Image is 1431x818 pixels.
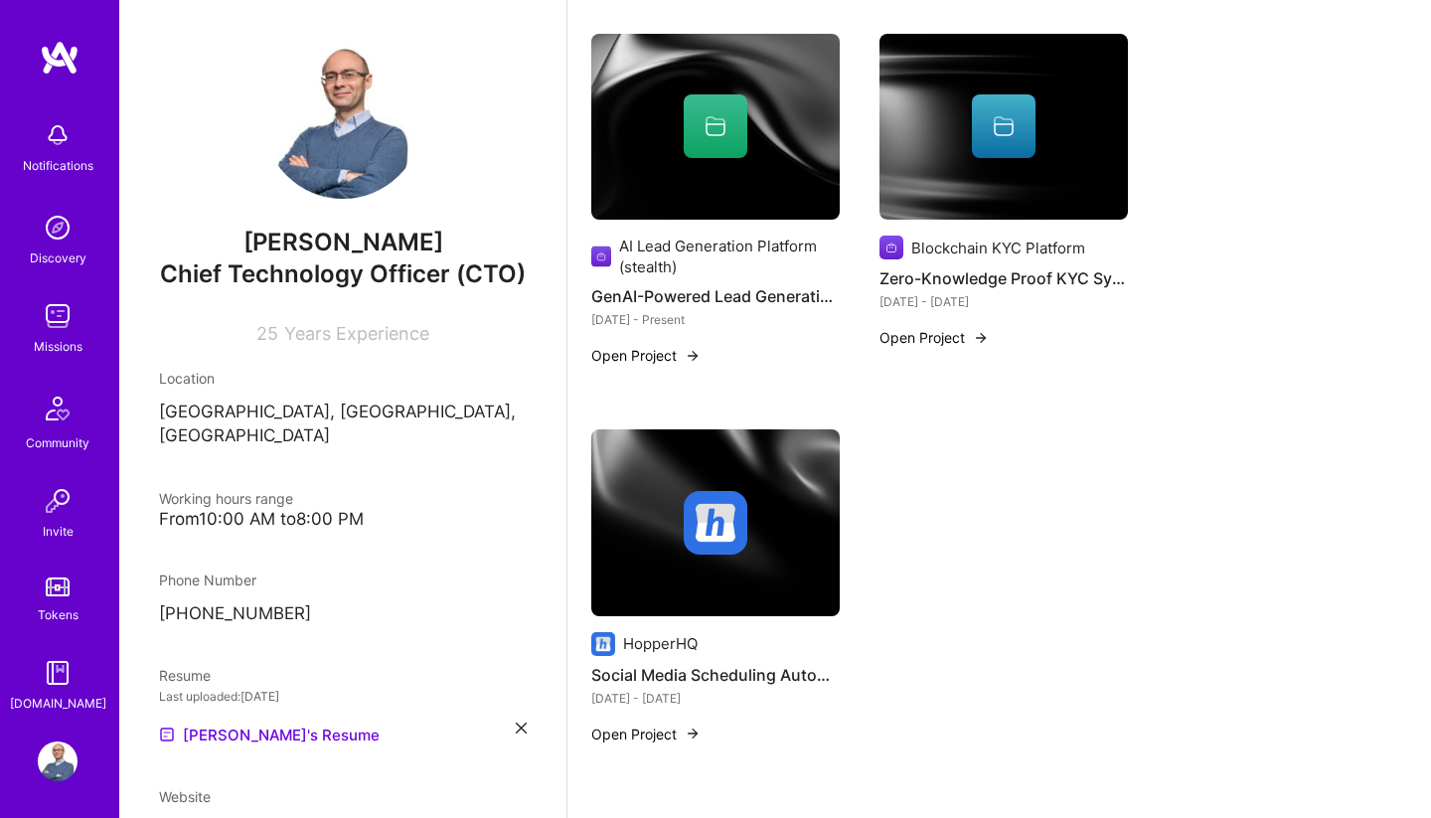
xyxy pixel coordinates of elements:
[284,323,429,344] span: Years Experience
[160,259,526,288] span: Chief Technology Officer (CTO)
[619,236,840,277] div: AI Lead Generation Platform (stealth)
[591,283,840,309] h4: GenAI-Powered Lead Generation System
[34,385,81,432] img: Community
[879,236,903,259] img: Company logo
[516,723,527,734] i: icon Close
[684,491,747,555] img: Company logo
[10,693,106,714] div: [DOMAIN_NAME]
[40,40,79,76] img: logo
[591,309,840,330] div: [DATE] - Present
[159,401,527,448] p: [GEOGRAPHIC_DATA], [GEOGRAPHIC_DATA], [GEOGRAPHIC_DATA]
[33,741,82,781] a: User Avatar
[263,40,422,199] img: User Avatar
[879,34,1128,221] img: cover
[38,741,78,781] img: User Avatar
[159,490,293,507] span: Working hours range
[38,296,78,336] img: teamwork
[38,208,78,247] img: discovery
[879,291,1128,312] div: [DATE] - [DATE]
[685,348,701,364] img: arrow-right
[591,662,840,688] h4: Social Media Scheduling Automation
[159,572,256,588] span: Phone Number
[591,345,701,366] button: Open Project
[38,653,78,693] img: guide book
[973,330,989,346] img: arrow-right
[591,34,840,221] img: cover
[911,238,1085,258] div: Blockchain KYC Platform
[38,604,79,625] div: Tokens
[159,667,211,684] span: Resume
[30,247,86,268] div: Discovery
[43,521,74,542] div: Invite
[46,577,70,596] img: tokens
[591,245,611,268] img: Company logo
[159,727,175,742] img: Resume
[159,368,527,389] div: Location
[159,509,527,530] div: From 10:00 AM to 8:00 PM
[591,429,840,616] img: cover
[159,686,527,707] div: Last uploaded: [DATE]
[38,115,78,155] img: bell
[159,228,527,257] span: [PERSON_NAME]
[26,432,89,453] div: Community
[159,723,380,746] a: [PERSON_NAME]'s Resume
[159,602,527,626] p: [PHONE_NUMBER]
[591,724,701,744] button: Open Project
[591,688,840,709] div: [DATE] - [DATE]
[623,633,698,654] div: HopperHQ
[159,788,211,805] span: Website
[879,265,1128,291] h4: Zero-Knowledge Proof KYC System
[685,726,701,741] img: arrow-right
[23,155,93,176] div: Notifications
[591,632,615,656] img: Company logo
[38,481,78,521] img: Invite
[34,336,82,357] div: Missions
[256,323,278,344] span: 25
[879,327,989,348] button: Open Project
